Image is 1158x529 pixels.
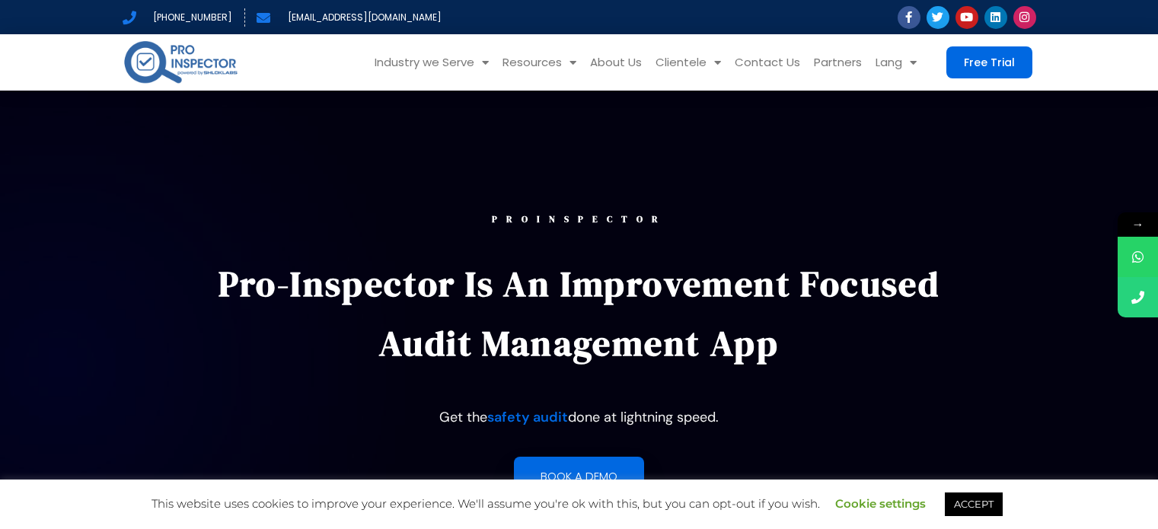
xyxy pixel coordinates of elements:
[728,34,807,91] a: Contact Us
[487,408,568,426] a: safety audit
[835,496,926,511] a: Cookie settings
[1118,212,1158,237] span: →
[807,34,869,91] a: Partners
[496,34,583,91] a: Resources
[945,492,1003,516] a: ACCEPT
[583,34,649,91] a: About Us
[946,46,1032,78] a: Free Trial
[869,34,924,91] a: Lang
[196,254,962,373] p: Pro-Inspector is an improvement focused audit management app
[196,403,962,431] p: Get the done at lightning speed.
[284,8,442,27] span: [EMAIL_ADDRESS][DOMAIN_NAME]
[541,470,617,482] span: Book a demo
[514,457,644,496] a: Book a demo
[123,38,239,86] img: pro-inspector-logo
[196,215,962,224] div: PROINSPECTOR
[649,34,728,91] a: Clientele
[263,34,924,91] nav: Menu
[257,8,442,27] a: [EMAIL_ADDRESS][DOMAIN_NAME]
[368,34,496,91] a: Industry we Serve
[964,57,1015,68] span: Free Trial
[152,496,1006,511] span: This website uses cookies to improve your experience. We'll assume you're ok with this, but you c...
[149,8,232,27] span: [PHONE_NUMBER]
